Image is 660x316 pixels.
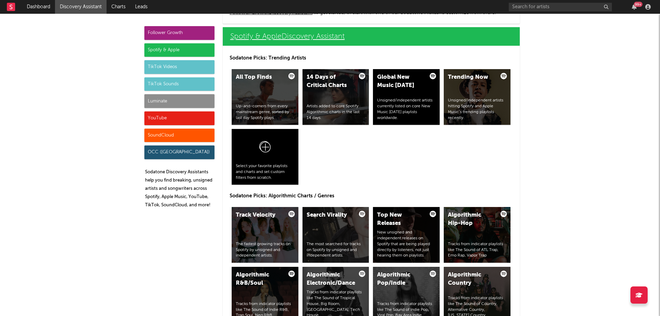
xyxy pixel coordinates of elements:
[448,73,495,81] div: Trending Now
[236,163,294,181] div: Select your favorite playlists and charts and set custom filters from scratch.
[634,2,642,7] div: 99 +
[307,211,353,219] div: Search Virality
[448,271,495,287] div: Algorithmic Country
[377,230,436,259] div: New unsigned and independent releases on Spotify that are being played directly by listeners, not...
[236,103,294,121] div: Up-and-comers from every mainstream genre, sorted by last day Spotify plays.
[444,69,510,125] a: Trending NowUnsigned/independent artists hitting Spotify and Apple Music’s trending playlists rec...
[236,241,294,259] div: The fastest growing tracks on Spotify by unsigned and independent artists.
[400,10,436,15] span: Sodatone Picks
[448,211,495,228] div: Algorithmic Hip-Hop
[144,129,214,142] div: SoundCloud
[632,4,637,10] button: 99+
[232,69,298,125] a: All Top FindsUp-and-comers from every mainstream genre, sorted by last day Spotify plays.
[377,73,424,90] div: Global New Music [DATE]
[236,73,283,81] div: All Top Finds
[448,98,506,121] div: Unsigned/independent artists hitting Spotify and Apple Music’s trending playlists recently.
[144,26,214,40] div: Follower Growth
[307,103,365,121] div: Artists added to core Spotify Algorithmic charts in the last 14 days.
[144,94,214,108] div: Luminate
[144,145,214,159] div: OCC ([GEOGRAPHIC_DATA])
[230,192,513,200] p: Sodatone Picks: Algorithmic Charts / Genres
[307,73,353,90] div: 14 Days of Critical Charts
[144,77,214,91] div: TikTok Sounds
[236,271,283,287] div: Algorithmic R&B/Soul
[509,3,612,11] input: Search for artists
[144,111,214,125] div: YouTube
[448,241,506,259] div: Tracks from indicator playlists like The Sound of ATL Trap, Emo Rap, Vapor Trap
[145,168,214,209] p: Sodatone Discovery Assistants help you find breaking, unsigned artists and songwriters across Spo...
[373,69,440,125] a: Global New Music [DATE]Unsigned/independent artists currently listed on core New Music [DATE] pla...
[230,54,513,62] p: Sodatone Picks: Trending Artists
[377,211,424,228] div: Top New Releases
[232,207,298,263] a: Track VelocityThe fastest growing tracks on Spotify by unsigned and independent artists.
[236,211,283,219] div: Track Velocity
[373,207,440,263] a: Top New ReleasesNew unsigned and independent releases on Spotify that are being played directly b...
[232,129,298,185] a: Select your favorite playlists and charts and set custom filters from scratch.
[444,207,510,263] a: Algorithmic Hip-HopTracks from indicator playlists like The Sound of ATL Trap, Emo Rap, Vapor Trap
[377,271,424,287] div: Algorithmic Pop/Indie
[302,207,369,263] a: Search ViralityThe most searched for tracks on Spotify by unsigned and independent artists.
[302,69,369,125] a: 14 Days of Critical ChartsArtists added to core Spotify Algorithmic charts in the last 14 days.
[144,43,214,57] div: Spotify & Apple
[144,60,214,74] div: TikTok Videos
[307,241,365,259] div: The most searched for tracks on Spotify by unsigned and independent artists.
[230,10,312,15] a: Follower GrowthDiscovery Assistant
[223,27,520,46] a: Spotify & AppleDiscovery Assistant
[377,98,436,121] div: Unsigned/independent artists currently listed on core New Music [DATE] playlists worldwide.
[307,271,353,287] div: Algorithmic Electronic/Dance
